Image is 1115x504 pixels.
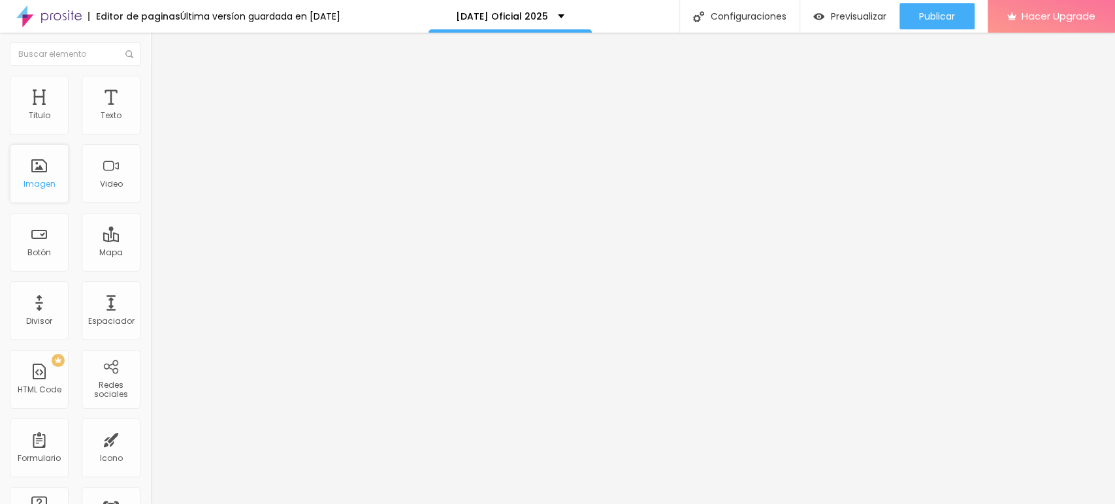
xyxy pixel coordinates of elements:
[18,454,61,463] div: Formulario
[899,3,975,29] button: Publicar
[831,11,886,22] span: Previsualizar
[26,317,52,326] div: Divisor
[88,317,135,326] div: Espaciador
[100,454,123,463] div: Icono
[85,381,137,400] div: Redes sociales
[919,11,955,22] span: Publicar
[1022,10,1095,22] span: Hacer Upgrade
[693,11,704,22] img: Icone
[18,385,61,394] div: HTML Code
[125,50,133,58] img: Icone
[88,12,180,21] div: Editor de paginas
[180,12,340,21] div: Última versíon guardada en [DATE]
[813,11,824,22] img: view-1.svg
[101,111,121,120] div: Texto
[99,248,123,257] div: Mapa
[27,248,51,257] div: Botón
[800,3,899,29] button: Previsualizar
[24,180,56,189] div: Imagen
[10,42,140,66] input: Buscar elemento
[29,111,50,120] div: Titulo
[456,12,548,21] p: [DATE] Oficial 2025
[150,33,1115,504] iframe: Editor
[100,180,123,189] div: Video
